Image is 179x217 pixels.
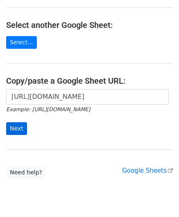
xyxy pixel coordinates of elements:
h4: Copy/paste a Google Sheet URL: [6,76,173,86]
h4: Select another Google Sheet: [6,20,173,30]
input: Next [6,122,27,135]
input: Paste your Google Sheet URL here [6,89,169,105]
a: Select... [6,36,37,49]
a: Need help? [6,166,46,179]
a: Google Sheets [122,167,173,174]
iframe: Chat Widget [138,178,179,217]
small: Example: [URL][DOMAIN_NAME] [6,106,90,112]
